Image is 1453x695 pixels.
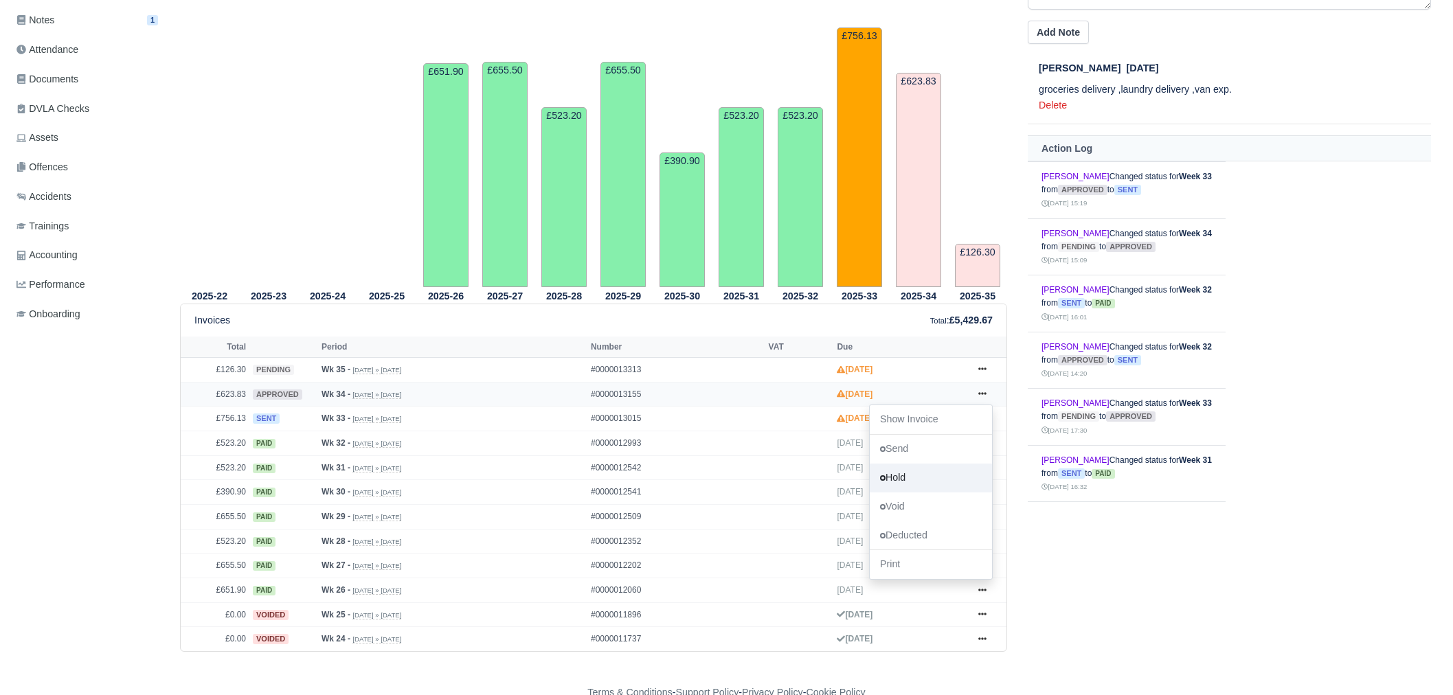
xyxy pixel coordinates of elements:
[1058,185,1107,195] span: approved
[1028,136,1431,161] th: Action Log
[587,505,765,529] td: #0000012509
[587,337,765,357] th: Number
[1058,411,1099,422] span: pending
[1092,469,1114,479] span: paid
[1041,313,1087,321] small: [DATE] 16:01
[1058,355,1107,365] span: approved
[837,365,872,374] strong: [DATE]
[16,218,69,234] span: Trainings
[322,365,350,374] strong: Wk 35 -
[587,529,765,554] td: #0000012352
[16,42,78,58] span: Attendance
[1028,332,1226,389] td: Changed status for from to
[1179,229,1212,238] strong: Week 34
[352,366,401,374] small: [DATE] » [DATE]
[587,554,765,578] td: #0000012202
[416,288,475,304] th: 2025-26
[352,391,401,399] small: [DATE] » [DATE]
[181,578,249,603] td: £651.90
[587,578,765,603] td: #0000012060
[534,288,594,304] th: 2025-28
[181,407,249,431] td: £756.13
[1041,285,1110,295] a: [PERSON_NAME]
[1028,389,1226,446] td: Changed status for from to
[833,337,965,357] th: Due
[181,529,249,554] td: £523.20
[660,152,705,287] td: £390.90
[1028,21,1089,44] button: Add Note
[181,382,249,407] td: £623.83
[889,288,948,304] th: 2025-34
[541,107,587,287] td: £523.20
[181,358,249,383] td: £126.30
[1384,629,1453,695] div: Chat Widget
[16,71,78,87] span: Documents
[11,271,164,298] a: Performance
[352,586,401,595] small: [DATE] » [DATE]
[181,480,249,505] td: £390.90
[352,464,401,472] small: [DATE] » [DATE]
[765,337,834,357] th: VAT
[352,513,401,521] small: [DATE] » [DATE]
[423,63,469,287] td: £651.90
[11,154,164,181] a: Offences
[239,288,298,304] th: 2025-23
[16,12,54,28] span: Notes
[194,315,230,326] h6: Invoices
[837,536,863,546] span: [DATE]
[1039,82,1431,98] p: groceries delivery ,laundry delivery ,van exp.
[253,389,302,400] span: approved
[600,62,646,287] td: £655.50
[16,189,71,205] span: Accidents
[11,36,164,63] a: Attendance
[1114,185,1141,195] span: sent
[16,306,80,322] span: Onboarding
[253,512,275,522] span: paid
[11,7,164,34] a: Notes 1
[181,602,249,627] td: £0.00
[322,438,350,448] strong: Wk 32 -
[253,537,275,547] span: paid
[870,492,992,521] a: Void
[837,512,863,521] span: [DATE]
[653,288,712,304] th: 2025-30
[830,288,889,304] th: 2025-33
[1041,455,1110,465] a: [PERSON_NAME]
[181,505,249,529] td: £655.50
[1039,100,1067,111] a: Delete
[870,521,992,549] a: Deducted
[11,213,164,240] a: Trainings
[719,107,764,287] td: £523.20
[1041,199,1087,207] small: [DATE] 15:19
[322,560,350,570] strong: Wk 27 -
[253,464,275,473] span: paid
[147,15,158,25] span: 1
[771,288,830,304] th: 2025-32
[587,480,765,505] td: #0000012541
[16,247,78,263] span: Accounting
[712,288,771,304] th: 2025-31
[930,312,993,328] div: :
[1179,285,1212,295] strong: Week 32
[352,635,401,643] small: [DATE] » [DATE]
[594,288,653,304] th: 2025-29
[587,455,765,480] td: #0000012542
[870,435,992,464] a: Send
[11,301,164,328] a: Onboarding
[16,101,89,117] span: DVLA Checks
[181,554,249,578] td: £655.50
[181,431,249,456] td: £523.20
[1041,342,1110,352] a: [PERSON_NAME]
[930,317,947,325] small: Total
[587,407,765,431] td: #0000013015
[253,586,275,595] span: paid
[253,634,289,644] span: voided
[253,610,289,620] span: voided
[1058,242,1099,252] span: pending
[587,602,765,627] td: #0000011896
[837,438,863,448] span: [DATE]
[1106,242,1156,252] span: approved
[837,463,863,472] span: [DATE]
[837,27,882,287] td: £756.13
[1092,299,1114,308] span: paid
